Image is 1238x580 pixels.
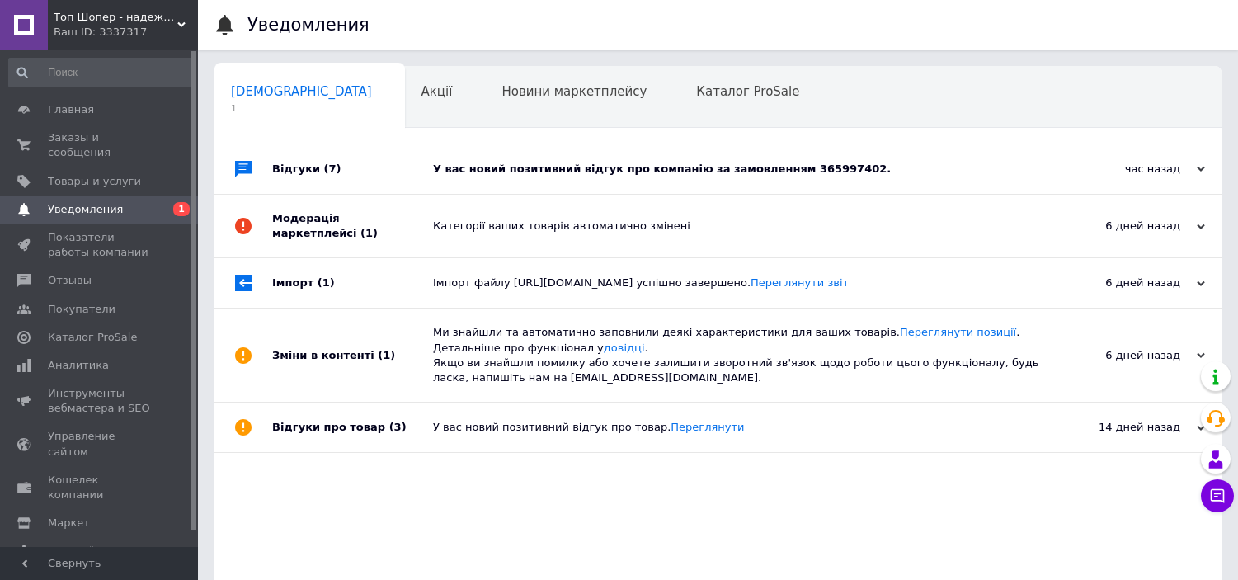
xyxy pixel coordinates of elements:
[48,202,123,217] span: Уведомления
[389,421,407,433] span: (3)
[272,309,433,402] div: Зміни в контенті
[1040,276,1205,290] div: 6 дней назад
[1040,162,1205,177] div: час назад
[433,162,1040,177] div: У вас новий позитивний відгук про компанію за замовленням 365997402.
[48,174,141,189] span: Товары и услуги
[1201,479,1234,512] button: Чат с покупателем
[1040,420,1205,435] div: 14 дней назад
[433,276,1040,290] div: Імпорт файлу [URL][DOMAIN_NAME] успішно завершено.
[48,302,115,317] span: Покупатели
[8,58,195,87] input: Поиск
[54,25,198,40] div: Ваш ID: 3337317
[433,325,1040,385] div: Ми знайшли та автоматично заповнили деякі характеристики для ваших товарів. . Детальніше про функ...
[433,219,1040,233] div: Категорії ваших товарів автоматично змінені
[173,202,190,216] span: 1
[48,429,153,459] span: Управление сайтом
[231,102,372,115] span: 1
[48,273,92,288] span: Отзывы
[48,230,153,260] span: Показатели работы компании
[604,342,645,354] a: довідці
[231,84,372,99] span: [DEMOGRAPHIC_DATA]
[272,195,433,257] div: Модерація маркетплейсі
[501,84,647,99] span: Новини маркетплейсу
[48,358,109,373] span: Аналитика
[48,330,137,345] span: Каталог ProSale
[272,144,433,194] div: Відгуки
[48,516,90,530] span: Маркет
[433,420,1040,435] div: У вас новий позитивний відгук про товар.
[696,84,799,99] span: Каталог ProSale
[272,403,433,452] div: Відгуки про товар
[360,227,378,239] span: (1)
[324,163,341,175] span: (7)
[671,421,744,433] a: Переглянути
[421,84,453,99] span: Акції
[48,130,153,160] span: Заказы и сообщения
[900,326,1016,338] a: Переглянути позиції
[48,102,94,117] span: Главная
[751,276,849,289] a: Переглянути звіт
[54,10,177,25] span: Топ Шопер - надежный и перспективный интернет-магазин постельного белья,сумок и аксессуаров
[318,276,335,289] span: (1)
[48,386,153,416] span: Инструменты вебмастера и SEO
[272,258,433,308] div: Імпорт
[1040,219,1205,233] div: 6 дней назад
[378,349,395,361] span: (1)
[1040,348,1205,363] div: 6 дней назад
[48,544,108,559] span: Настройки
[48,473,153,502] span: Кошелек компании
[247,15,370,35] h1: Уведомления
